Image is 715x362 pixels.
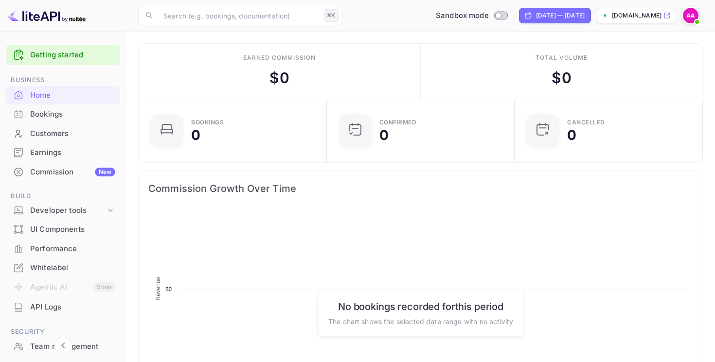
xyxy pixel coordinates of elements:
div: Switch to Production mode [432,10,511,21]
div: Earnings [6,143,120,162]
img: LiteAPI logo [8,8,86,23]
div: Performance [6,240,120,259]
div: Developer tools [30,205,106,216]
p: [DOMAIN_NAME] [612,11,661,20]
div: CommissionNew [6,163,120,182]
button: Collapse navigation [54,337,72,354]
div: Bookings [6,105,120,124]
a: Getting started [30,50,115,61]
div: Home [6,86,120,105]
span: Sandbox mode [436,10,489,21]
div: Earned commission [243,53,315,62]
text: $0 [165,286,172,292]
div: Bookings [30,109,115,120]
div: UI Components [30,224,115,235]
a: Customers [6,124,120,142]
div: Home [30,90,115,101]
div: Team management [30,341,115,352]
div: ⌘K [324,9,339,22]
div: Whitelabel [6,259,120,277]
a: Whitelabel [6,259,120,276]
span: Business [6,75,120,86]
a: UI Components [6,220,120,238]
h6: No bookings recorded for this period [328,300,513,312]
p: The chart shows the selected date range with no activity [328,316,513,326]
div: Bookings [191,120,224,125]
text: Revenue [155,276,161,300]
div: Customers [30,128,115,139]
a: Bookings [6,105,120,123]
div: API Logs [6,298,120,317]
a: Performance [6,240,120,258]
div: Total volume [536,53,588,62]
div: New [95,168,115,176]
span: Commission Growth Over Time [148,181,693,196]
div: Whitelabel [30,262,115,274]
div: Developer tools [6,202,120,219]
div: CANCELLED [567,120,605,125]
div: Getting started [6,45,120,65]
div: 0 [379,128,389,142]
div: Commission [30,167,115,178]
div: $ 0 [269,67,289,89]
div: API Logs [30,302,115,313]
a: API Logs [6,298,120,316]
span: Build [6,191,120,202]
a: Team management [6,337,120,355]
div: UI Components [6,220,120,239]
input: Search (e.g. bookings, documentation) [158,6,320,25]
div: $ 0 [552,67,571,89]
a: Earnings [6,143,120,161]
div: 0 [191,128,200,142]
div: Performance [30,243,115,255]
div: Earnings [30,147,115,158]
div: 0 [567,128,576,142]
span: Security [6,327,120,337]
a: Home [6,86,120,104]
img: Accel Nick Accel [683,8,698,23]
div: Confirmed [379,120,417,125]
div: [DATE] — [DATE] [536,11,585,20]
a: CommissionNew [6,163,120,181]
